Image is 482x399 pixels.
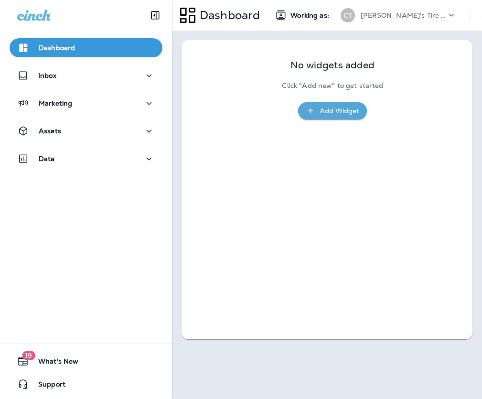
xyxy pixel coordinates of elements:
[39,44,75,52] p: Dashboard
[22,351,35,360] span: 19
[10,121,162,140] button: Assets
[282,82,383,90] p: Click "Add new" to get started
[290,11,331,20] span: Working as:
[10,375,162,394] button: Support
[39,99,72,107] p: Marketing
[29,357,78,369] span: What's New
[10,38,162,57] button: Dashboard
[320,105,359,117] div: Add Widget
[39,127,61,135] p: Assets
[361,11,447,19] p: [PERSON_NAME]'s Tire & Auto
[298,102,367,120] button: Add Widget
[39,155,55,162] p: Data
[341,8,355,22] div: CT
[29,380,65,392] span: Support
[10,66,162,85] button: Inbox
[196,8,260,22] p: Dashboard
[10,94,162,113] button: Marketing
[38,72,56,79] p: Inbox
[142,6,169,25] button: Collapse Sidebar
[290,61,375,69] p: No widgets added
[10,352,162,371] button: 19What's New
[10,149,162,168] button: Data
